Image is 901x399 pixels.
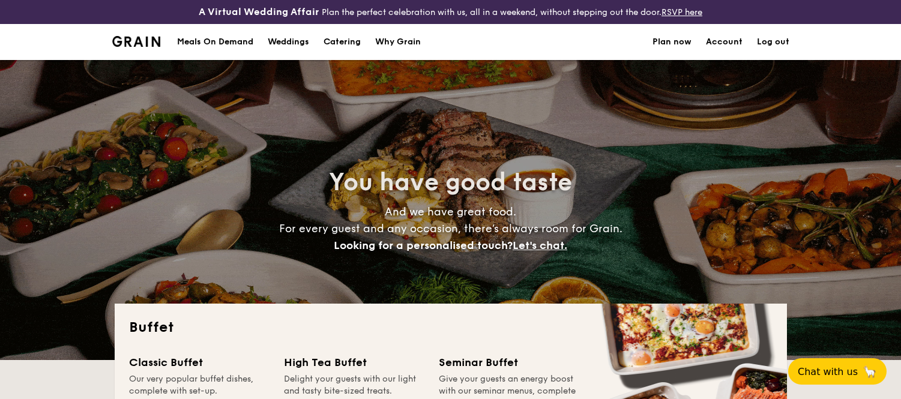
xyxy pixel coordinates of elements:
h4: A Virtual Wedding Affair [199,5,319,19]
div: High Tea Buffet [284,354,424,371]
a: Meals On Demand [170,24,261,60]
a: Logotype [112,36,161,47]
a: RSVP here [661,7,702,17]
span: You have good taste [329,168,572,197]
span: Let's chat. [513,239,567,252]
h2: Buffet [129,318,773,337]
a: Plan now [652,24,692,60]
a: Catering [316,24,368,60]
a: Weddings [261,24,316,60]
a: Why Grain [368,24,428,60]
div: Meals On Demand [177,24,253,60]
div: Classic Buffet [129,354,270,371]
img: Grain [112,36,161,47]
span: Looking for a personalised touch? [334,239,513,252]
a: Account [706,24,743,60]
span: Chat with us [798,366,858,377]
h1: Catering [324,24,361,60]
span: 🦙 [863,365,877,379]
div: Plan the perfect celebration with us, all in a weekend, without stepping out the door. [150,5,751,19]
div: Seminar Buffet [439,354,579,371]
span: And we have great food. For every guest and any occasion, there’s always room for Grain. [279,205,622,252]
button: Chat with us🦙 [788,358,887,385]
a: Log out [757,24,789,60]
div: Weddings [268,24,309,60]
div: Why Grain [375,24,421,60]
